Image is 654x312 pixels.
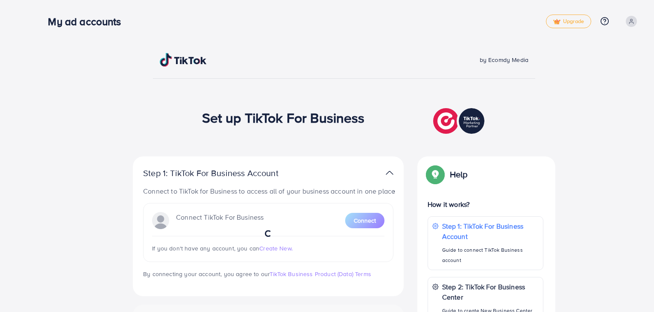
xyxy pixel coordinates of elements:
[202,109,365,126] h1: Set up TikTok For Business
[48,15,128,28] h3: My ad accounts
[160,53,207,67] img: TikTok
[428,167,443,182] img: Popup guide
[442,245,539,265] p: Guide to connect TikTok Business account
[442,221,539,241] p: Step 1: TikTok For Business Account
[386,167,393,179] img: TikTok partner
[480,56,528,64] span: by Ecomdy Media
[433,106,487,136] img: TikTok partner
[143,168,305,178] p: Step 1: TikTok For Business Account
[553,18,584,25] span: Upgrade
[428,199,543,209] p: How it works?
[546,15,591,28] a: tickUpgrade
[450,169,468,180] p: Help
[442,282,539,302] p: Step 2: TikTok For Business Center
[553,19,560,25] img: tick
